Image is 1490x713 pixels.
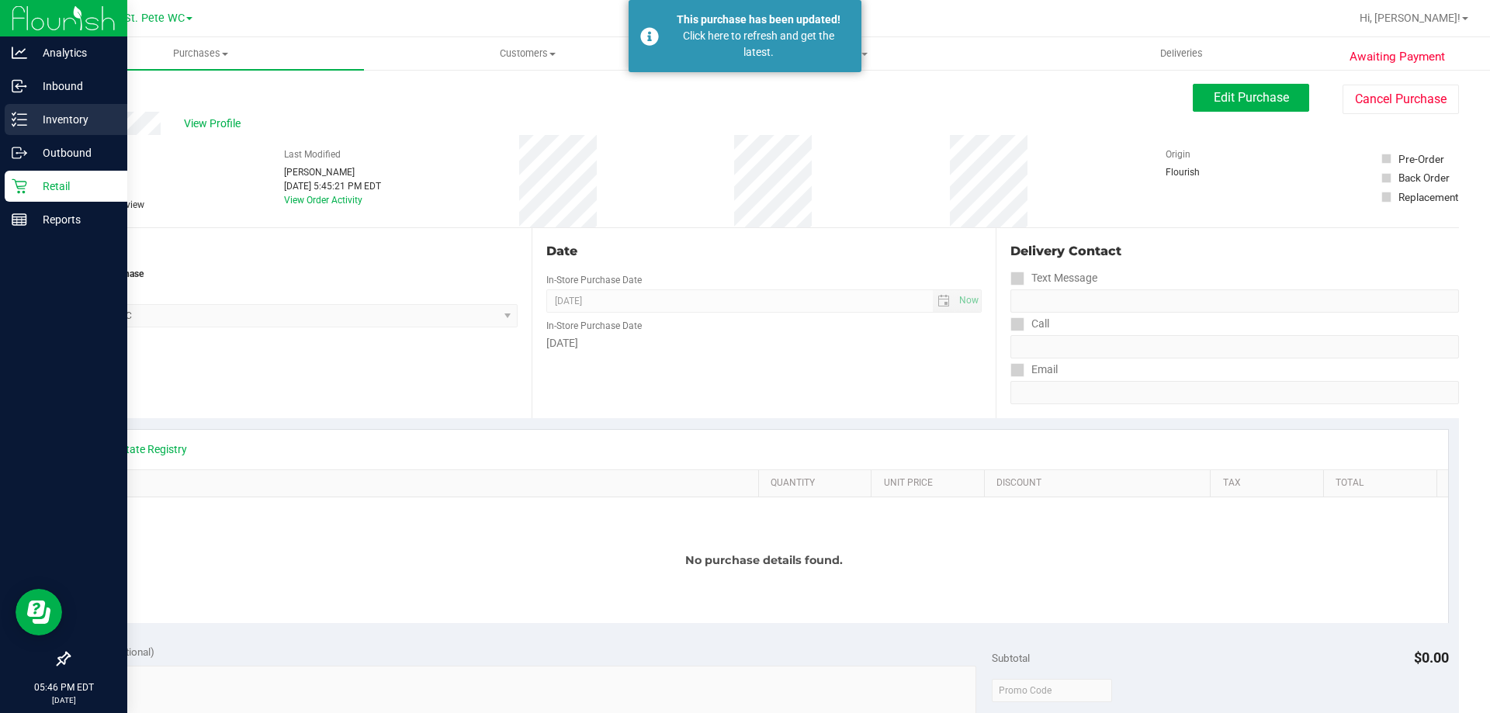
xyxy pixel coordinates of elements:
label: Email [1010,358,1058,381]
a: Unit Price [884,477,979,490]
p: Analytics [27,43,120,62]
span: Hi, [PERSON_NAME]! [1360,12,1461,24]
span: $0.00 [1414,649,1449,666]
iframe: Resource center [16,589,62,635]
div: Location [68,242,518,261]
inline-svg: Analytics [12,45,27,61]
p: Inventory [27,110,120,129]
span: Awaiting Payment [1350,48,1445,66]
a: Deliveries [1018,37,1345,70]
a: Tax [1223,477,1318,490]
a: Customers [364,37,691,70]
label: Call [1010,313,1049,335]
p: Inbound [27,77,120,95]
input: Format: (999) 999-9999 [1010,335,1459,358]
a: SKU [92,477,752,490]
span: View Profile [184,116,246,132]
button: Edit Purchase [1193,84,1309,112]
span: Subtotal [992,652,1030,664]
div: Replacement [1398,189,1458,205]
span: St. Pete WC [124,12,185,25]
p: 05:46 PM EDT [7,680,120,694]
span: Purchases [37,47,364,61]
div: Back Order [1398,170,1450,185]
label: Last Modified [284,147,341,161]
a: Total [1336,477,1430,490]
a: View State Registry [94,441,187,457]
inline-svg: Outbound [12,145,27,161]
button: Cancel Purchase [1343,85,1459,114]
p: Retail [27,177,120,196]
div: [DATE] 5:45:21 PM EDT [284,179,381,193]
inline-svg: Retail [12,178,27,194]
p: [DATE] [7,694,120,706]
div: This purchase has been updated! [667,12,850,28]
div: [DATE] [546,335,981,351]
a: View Order Activity [284,195,362,206]
a: Purchases [37,37,364,70]
label: In-Store Purchase Date [546,319,642,333]
div: Flourish [1166,165,1243,179]
input: Promo Code [992,679,1112,702]
div: [PERSON_NAME] [284,165,381,179]
div: Delivery Contact [1010,242,1459,261]
a: Quantity [771,477,865,490]
div: Date [546,242,981,261]
span: Deliveries [1139,47,1224,61]
label: In-Store Purchase Date [546,273,642,287]
div: Click here to refresh and get the latest. [667,28,850,61]
inline-svg: Reports [12,212,27,227]
div: No purchase details found. [80,497,1448,623]
p: Reports [27,210,120,229]
inline-svg: Inbound [12,78,27,94]
input: Format: (999) 999-9999 [1010,289,1459,313]
div: Pre-Order [1398,151,1444,167]
inline-svg: Inventory [12,112,27,127]
span: Edit Purchase [1214,90,1289,105]
p: Outbound [27,144,120,162]
label: Origin [1166,147,1190,161]
span: Customers [365,47,690,61]
label: Text Message [1010,267,1097,289]
a: Discount [996,477,1204,490]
